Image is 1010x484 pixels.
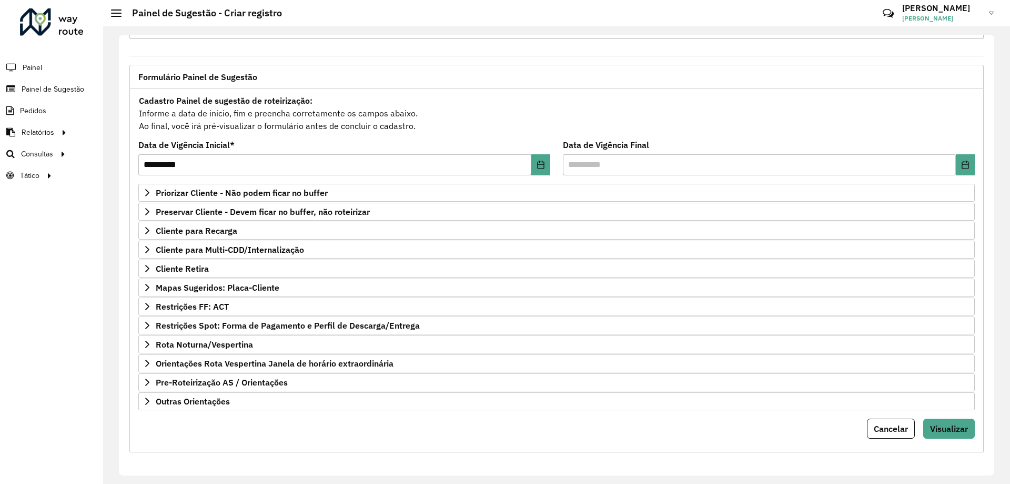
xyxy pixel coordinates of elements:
span: Cliente Retira [156,264,209,273]
a: Pre-Roteirização AS / Orientações [138,373,975,391]
span: Cancelar [874,423,908,434]
span: Restrições Spot: Forma de Pagamento e Perfil de Descarga/Entrega [156,321,420,330]
a: Contato Rápido [877,2,900,25]
a: Mapas Sugeridos: Placa-Cliente [138,279,975,297]
button: Choose Date [956,154,975,175]
a: Orientações Rota Vespertina Janela de horário extraordinária [138,354,975,372]
a: Rota Noturna/Vespertina [138,335,975,353]
a: Cliente para Recarga [138,222,975,240]
span: Visualizar [930,423,968,434]
button: Choose Date [531,154,550,175]
span: Pre-Roteirização AS / Orientações [156,378,288,387]
span: Relatórios [22,127,54,138]
span: Pedidos [20,105,46,116]
h2: Painel de Sugestão - Criar registro [122,7,282,19]
span: Painel [23,62,42,73]
span: Consultas [21,149,53,160]
span: Cliente para Recarga [156,226,237,235]
span: Outras Orientações [156,397,230,406]
span: Cliente para Multi-CDD/Internalização [156,245,304,254]
a: Cliente para Multi-CDD/Internalização [138,241,975,259]
span: Mapas Sugeridos: Placa-Cliente [156,283,279,292]
a: Restrições FF: ACT [138,298,975,315]
div: Informe a data de inicio, fim e preencha corretamente os campos abaixo. Ao final, você irá pré-vi... [138,94,975,133]
span: Restrições FF: ACT [156,302,229,311]
span: Rota Noturna/Vespertina [156,340,253,349]
a: Preservar Cliente - Devem ficar no buffer, não roteirizar [138,203,975,221]
span: Orientações Rota Vespertina Janela de horário extraordinária [156,359,393,368]
a: Cliente Retira [138,260,975,278]
h3: [PERSON_NAME] [902,3,981,13]
button: Visualizar [923,419,975,439]
span: Tático [20,170,39,181]
strong: Cadastro Painel de sugestão de roteirização: [139,95,312,106]
span: [PERSON_NAME] [902,14,981,23]
a: Outras Orientações [138,392,975,410]
a: Priorizar Cliente - Não podem ficar no buffer [138,184,975,202]
label: Data de Vigência Final [563,139,649,151]
a: Restrições Spot: Forma de Pagamento e Perfil de Descarga/Entrega [138,317,975,334]
span: Painel de Sugestão [22,84,84,95]
button: Cancelar [867,419,915,439]
label: Data de Vigência Inicial [138,139,235,151]
span: Preservar Cliente - Devem ficar no buffer, não roteirizar [156,208,370,216]
span: Priorizar Cliente - Não podem ficar no buffer [156,189,328,197]
span: Formulário Painel de Sugestão [138,73,257,81]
